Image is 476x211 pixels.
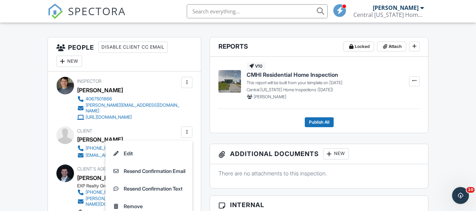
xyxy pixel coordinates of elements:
a: [URL][DOMAIN_NAME] [77,114,179,121]
span: Client's Agent [77,166,112,172]
div: [PERSON_NAME] [77,134,123,145]
a: Resend Confirmation Text [110,180,188,198]
span: SPECTORA [68,4,126,18]
a: Resend Confirmation Email [110,162,188,180]
span: Inspector [77,79,101,84]
a: [EMAIL_ADDRESS][DOMAIN_NAME] [77,152,158,159]
span: 10 [466,187,475,193]
div: Central Montana Home Inspections [353,11,424,18]
div: Disable Client CC Email [98,42,168,53]
div: Remove [124,202,143,211]
a: [PERSON_NAME][EMAIL_ADDRESS][DOMAIN_NAME] [77,103,179,114]
div: New [323,148,349,160]
div: [URL][DOMAIN_NAME] [86,114,132,120]
h3: People [48,37,201,72]
span: Client [77,128,92,134]
div: [PERSON_NAME][EMAIL_ADDRESS][PERSON_NAME][DOMAIN_NAME] [86,196,179,207]
h3: Additional Documents [210,144,428,164]
div: [PERSON_NAME] [77,85,123,95]
a: SPECTORA [48,10,126,24]
a: [PERSON_NAME] [77,173,123,183]
p: There are no attachments to this inspection. [218,169,419,177]
a: [PHONE_NUMBER] [77,189,179,196]
div: New [56,56,82,67]
div: [PHONE_NUMBER] [86,145,124,151]
div: [PERSON_NAME][EMAIL_ADDRESS][DOMAIN_NAME] [86,103,179,114]
a: 4067501866 [77,95,179,103]
a: [PHONE_NUMBER] [77,145,158,152]
a: [PERSON_NAME][EMAIL_ADDRESS][PERSON_NAME][DOMAIN_NAME] [77,196,179,207]
iframe: Intercom live chat [452,187,469,204]
div: EXP Realty Group [77,183,185,189]
div: [PERSON_NAME] [373,4,419,11]
div: [EMAIL_ADDRESS][DOMAIN_NAME] [86,153,158,158]
img: The Best Home Inspection Software - Spectora [48,4,63,19]
div: 4067501866 [86,96,112,102]
a: Edit [110,145,188,162]
div: [PHONE_NUMBER] [86,190,124,195]
input: Search everything... [187,4,328,18]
